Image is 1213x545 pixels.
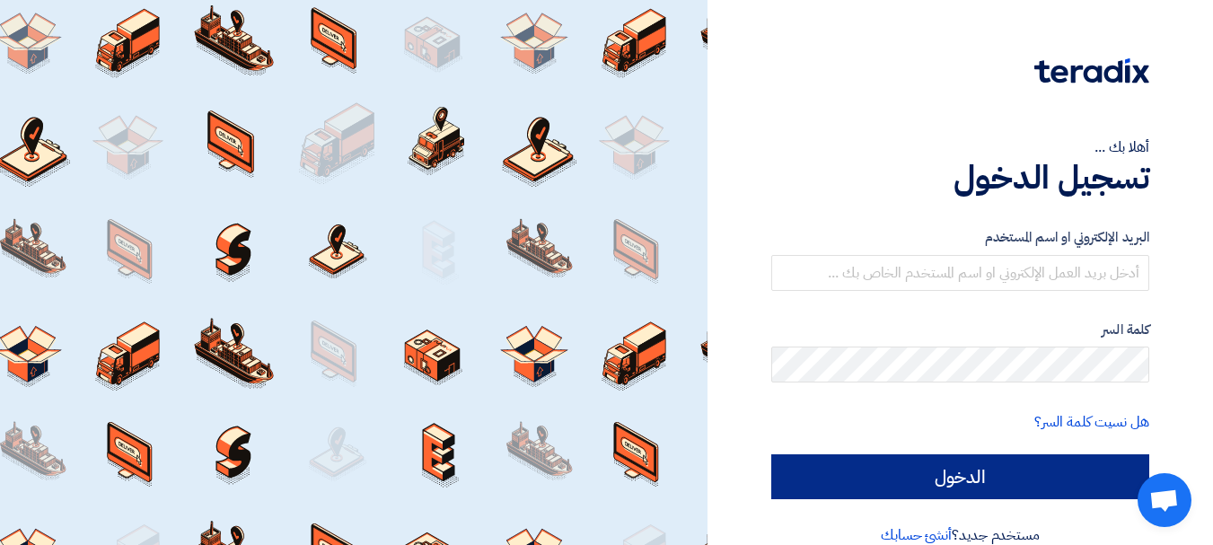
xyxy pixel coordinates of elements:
[1034,411,1149,433] a: هل نسيت كلمة السر؟
[1034,58,1149,84] img: Teradix logo
[771,136,1149,158] div: أهلا بك ...
[771,454,1149,499] input: الدخول
[771,320,1149,340] label: كلمة السر
[1138,473,1191,527] div: Open chat
[771,255,1149,291] input: أدخل بريد العمل الإلكتروني او اسم المستخدم الخاص بك ...
[771,158,1149,198] h1: تسجيل الدخول
[771,227,1149,248] label: البريد الإلكتروني او اسم المستخدم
